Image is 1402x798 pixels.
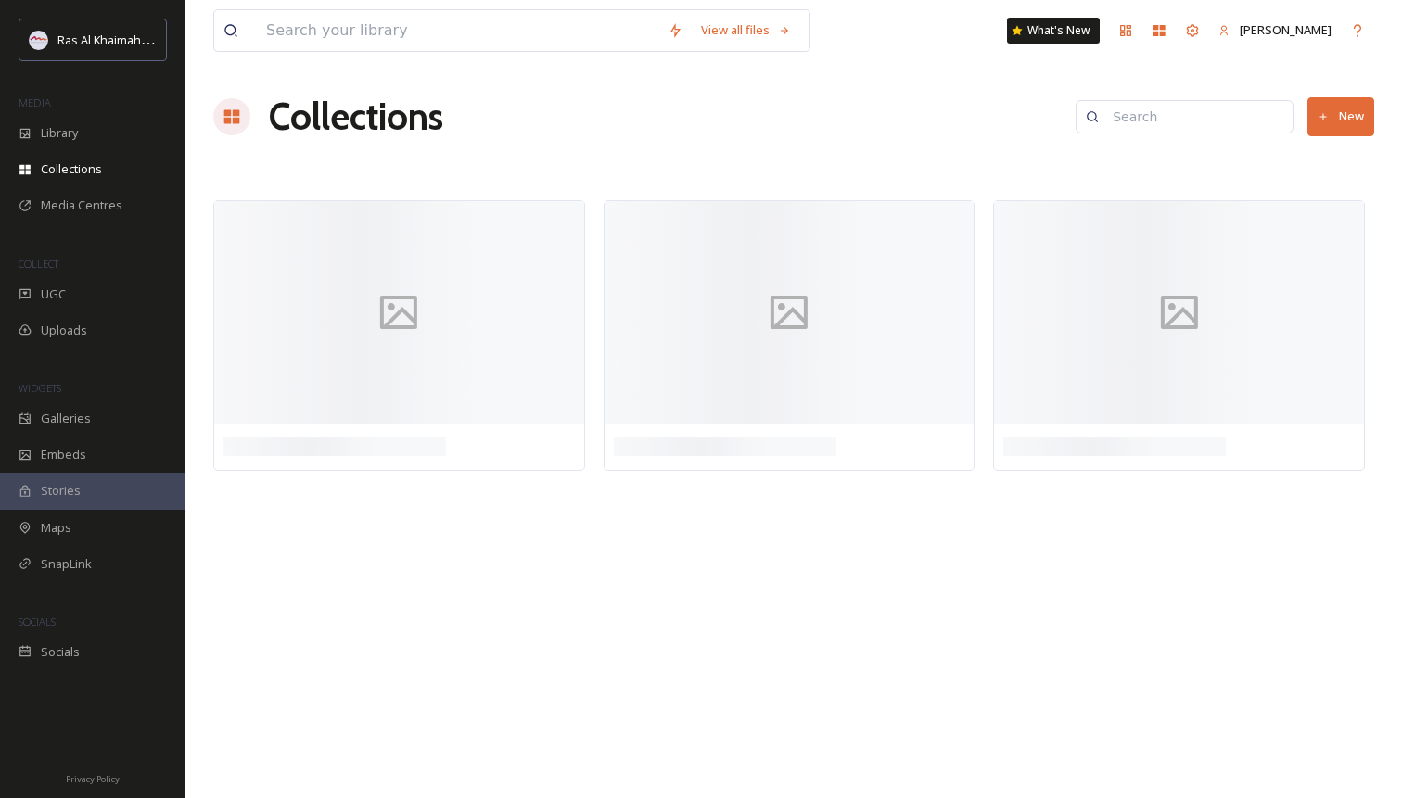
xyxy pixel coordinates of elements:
span: WIDGETS [19,381,61,395]
span: Embeds [41,446,86,463]
span: Maps [41,519,71,537]
span: Library [41,124,78,142]
span: Uploads [41,322,87,339]
button: New [1307,97,1374,135]
img: Logo_RAKTDA_RGB-01.png [30,31,48,49]
span: Galleries [41,410,91,427]
span: [PERSON_NAME] [1240,21,1332,38]
span: Socials [41,643,80,661]
span: SnapLink [41,555,92,573]
span: Stories [41,482,81,500]
a: What's New [1007,18,1100,44]
span: COLLECT [19,257,58,271]
input: Search your library [257,10,658,51]
span: Privacy Policy [66,773,120,785]
span: Collections [41,160,102,178]
span: Media Centres [41,196,122,214]
input: Search [1103,98,1283,135]
span: UGC [41,285,66,303]
a: [PERSON_NAME] [1209,12,1341,48]
span: Ras Al Khaimah Tourism Development Authority [57,31,320,48]
a: Privacy Policy [66,766,120,789]
a: View all files [692,12,800,48]
a: Collections [269,89,443,145]
span: SOCIALS [19,614,56,628]
span: MEDIA [19,95,51,109]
